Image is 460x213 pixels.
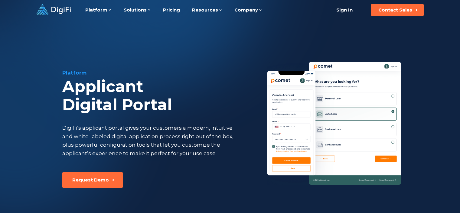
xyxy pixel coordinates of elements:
a: Sign In [329,4,360,16]
div: Applicant Digital Portal [62,78,266,114]
div: DigiFi’s applicant portal gives your customers a modern, intuitive and white-labeled digital appl... [62,124,234,158]
div: Request Demo [72,177,109,183]
div: Platform [62,69,266,76]
button: Request Demo [62,172,123,188]
button: Contact Sales [371,4,424,16]
div: Contact Sales [378,7,412,13]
